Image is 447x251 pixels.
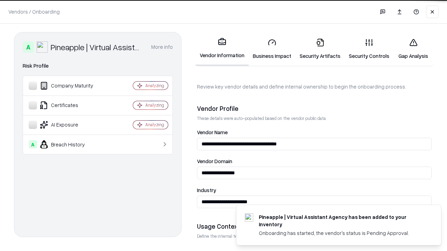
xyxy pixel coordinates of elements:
[197,115,432,121] p: These details were auto-populated based on the vendor public data
[197,188,432,193] label: Industry
[29,101,112,109] div: Certificates
[23,62,173,70] div: Risk Profile
[259,213,424,228] div: Pineapple | Virtual Assistant Agency has been added to your inventory
[197,130,432,135] label: Vendor Name
[197,222,432,230] div: Usage Context
[51,41,143,53] div: Pineapple | Virtual Assistant Agency
[37,41,48,53] img: Pineapple | Virtual Assistant Agency
[151,41,173,53] button: More info
[29,140,37,149] div: A
[145,102,164,108] div: Analyzing
[295,33,345,65] a: Security Artifacts
[29,82,112,90] div: Company Maturity
[197,104,432,113] div: Vendor Profile
[197,83,432,90] p: Review key vendor details and define internal ownership to begin the onboarding process.
[145,122,164,128] div: Analyzing
[197,159,432,164] label: Vendor Domain
[29,121,112,129] div: AI Exposure
[196,32,249,66] a: Vendor Information
[23,41,34,53] div: A
[145,83,164,89] div: Analyzing
[259,229,424,237] div: Onboarding has started, the vendor's status is Pending Approval.
[8,8,60,15] p: Vendors / Onboarding
[249,33,295,65] a: Business Impact
[29,140,112,149] div: Breach History
[345,33,394,65] a: Security Controls
[245,213,253,222] img: trypineapple.com
[394,33,433,65] a: Gap Analysis
[197,233,432,239] p: Define the internal team and reason for using this vendor. This helps assess business relevance a...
